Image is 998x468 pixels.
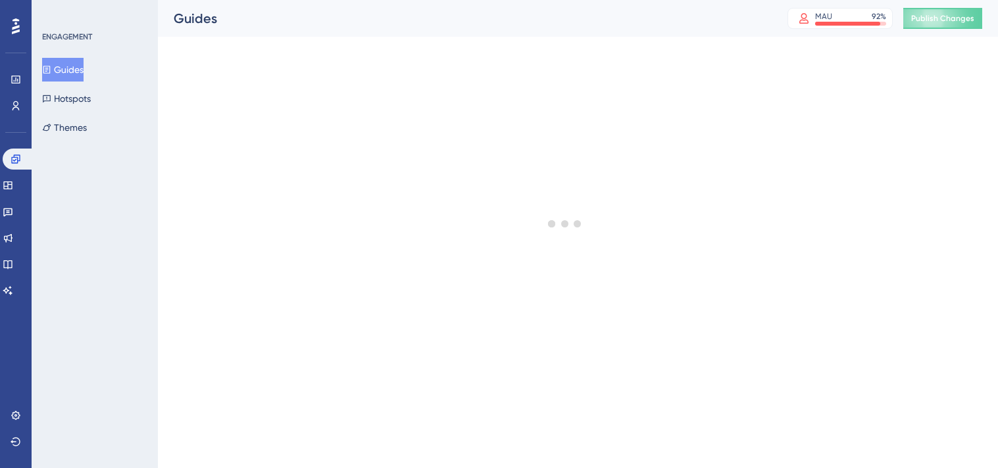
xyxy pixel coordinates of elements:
[872,11,886,22] div: 92 %
[42,116,87,139] button: Themes
[174,9,755,28] div: Guides
[42,32,92,42] div: ENGAGEMENT
[42,58,84,82] button: Guides
[42,87,91,110] button: Hotspots
[911,13,974,24] span: Publish Changes
[815,11,832,22] div: MAU
[903,8,982,29] button: Publish Changes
